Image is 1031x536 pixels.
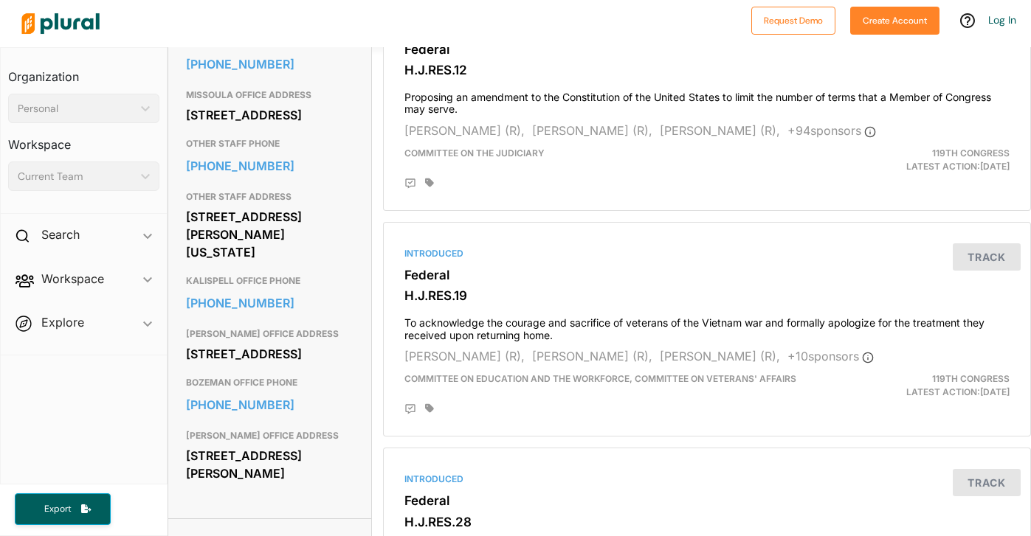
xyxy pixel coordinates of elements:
[34,503,81,515] span: Export
[787,349,874,363] span: + 10 sponsor s
[186,325,354,343] h3: [PERSON_NAME] OFFICE ADDRESS
[425,403,434,414] div: Add tags
[404,473,1010,486] div: Introduced
[186,445,354,484] div: [STREET_ADDRESS][PERSON_NAME]
[8,55,159,88] h3: Organization
[186,155,354,177] a: [PHONE_NUMBER]
[953,469,1021,496] button: Track
[850,7,939,35] button: Create Account
[18,169,135,184] div: Current Team
[660,349,780,363] span: [PERSON_NAME] (R),
[988,13,1016,27] a: Log In
[532,349,652,363] span: [PERSON_NAME] (R),
[404,515,1010,529] h3: H.J.RES.28
[404,349,525,363] span: [PERSON_NAME] (R),
[186,135,354,153] h3: OTHER STAFF PHONE
[404,268,1010,282] h3: Federal
[186,394,354,416] a: [PHONE_NUMBER]
[532,123,652,138] span: [PERSON_NAME] (R),
[404,178,416,189] div: Add Position Statement
[404,373,796,384] span: Committee on Education and the Workforce, Committee on Veterans' Affairs
[15,493,111,525] button: Export
[932,147,1010,159] span: 119th Congress
[404,288,1010,303] h3: H.J.RES.19
[404,310,1010,342] h4: To acknowledge the courage and sacrifice of veterans of the Vietnam war and formally apologize fo...
[186,427,354,445] h3: [PERSON_NAME] OFFICE ADDRESS
[404,247,1010,260] div: Introduced
[787,123,876,138] span: + 94 sponsor s
[404,123,525,138] span: [PERSON_NAME] (R),
[186,374,354,391] h3: BOZEMAN OFFICE PHONE
[186,206,354,263] div: [STREET_ADDRESS][PERSON_NAME][US_STATE]
[186,104,354,126] div: [STREET_ADDRESS]
[8,123,159,156] h3: Workspace
[404,63,1010,77] h3: H.J.RES.12
[186,292,354,314] a: [PHONE_NUMBER]
[404,84,1010,116] h4: Proposing an amendment to the Constitution of the United States to limit the number of terms that...
[932,373,1010,384] span: 119th Congress
[404,403,416,415] div: Add Position Statement
[186,53,354,75] a: [PHONE_NUMBER]
[660,123,780,138] span: [PERSON_NAME] (R),
[953,243,1021,271] button: Track
[425,178,434,188] div: Add tags
[186,188,354,206] h3: OTHER STAFF ADDRESS
[41,226,80,243] h2: Search
[186,272,354,290] h3: KALISPELL OFFICE PHONE
[186,343,354,365] div: [STREET_ADDRESS]
[751,12,835,27] a: Request Demo
[812,372,1021,399] div: Latest Action: [DATE]
[18,101,135,116] div: Personal
[186,86,354,104] h3: MISSOULA OFFICE ADDRESS
[850,12,939,27] a: Create Account
[404,493,1010,508] h3: Federal
[812,147,1021,173] div: Latest Action: [DATE]
[751,7,835,35] button: Request Demo
[404,147,545,159] span: Committee on the Judiciary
